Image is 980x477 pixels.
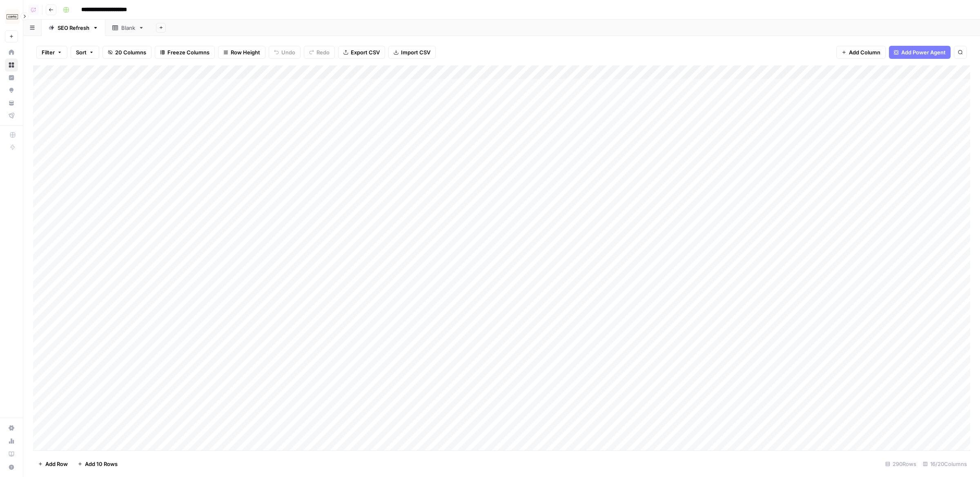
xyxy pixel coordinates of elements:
[45,460,68,468] span: Add Row
[102,46,151,59] button: 20 Columns
[71,46,99,59] button: Sort
[5,461,18,474] button: Help + Support
[901,48,946,56] span: Add Power Agent
[889,46,951,59] button: Add Power Agent
[5,434,18,448] a: Usage
[5,96,18,110] a: Your Data
[882,457,920,470] div: 290 Rows
[920,457,970,470] div: 16/20 Columns
[231,48,260,56] span: Row Height
[338,46,385,59] button: Export CSV
[5,58,18,72] a: Browse
[36,46,67,59] button: Filter
[33,457,73,470] button: Add Row
[5,84,18,97] a: Opportunities
[304,46,335,59] button: Redo
[167,48,209,56] span: Freeze Columns
[836,46,886,59] button: Add Column
[281,48,295,56] span: Undo
[5,9,20,24] img: Carta Logo
[58,24,89,32] div: SEO Refresh
[85,460,118,468] span: Add 10 Rows
[401,48,430,56] span: Import CSV
[121,24,135,32] div: Blank
[42,48,55,56] span: Filter
[155,46,215,59] button: Freeze Columns
[849,48,880,56] span: Add Column
[5,71,18,84] a: Insights
[5,421,18,434] a: Settings
[388,46,436,59] button: Import CSV
[5,7,18,27] button: Workspace: Carta
[269,46,301,59] button: Undo
[42,20,105,36] a: SEO Refresh
[73,457,122,470] button: Add 10 Rows
[5,109,18,122] a: Flightpath
[5,448,18,461] a: Learning Hub
[351,48,380,56] span: Export CSV
[105,20,151,36] a: Blank
[5,46,18,59] a: Home
[316,48,330,56] span: Redo
[218,46,265,59] button: Row Height
[115,48,146,56] span: 20 Columns
[76,48,87,56] span: Sort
